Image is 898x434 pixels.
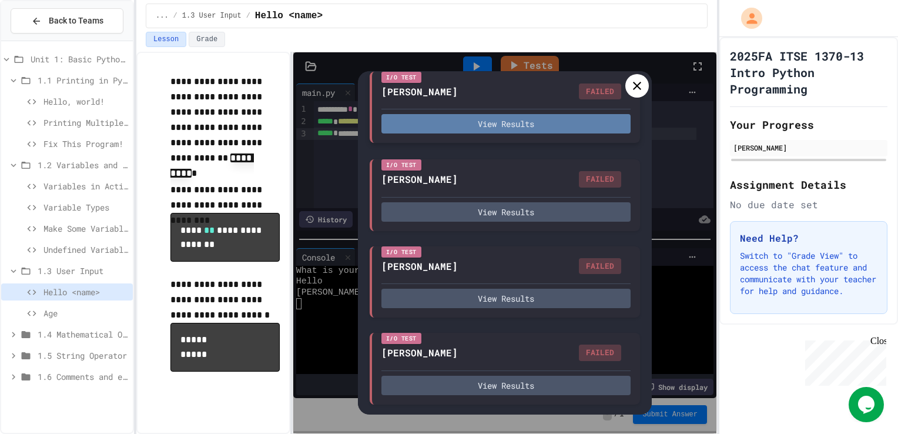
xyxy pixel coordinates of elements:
div: [PERSON_NAME] [381,172,458,186]
span: Variable Types [43,201,128,213]
div: Chat with us now!Close [5,5,81,75]
h1: 2025FA ITSE 1370-13 Intro Python Programming [730,48,887,97]
button: View Results [381,202,631,222]
span: 1.1 Printing in Python [38,74,128,86]
div: I/O Test [381,159,421,171]
div: FAILED [579,258,621,275]
span: Hello, world! [43,95,128,108]
iframe: chat widget [800,336,886,386]
div: [PERSON_NAME] [381,259,458,273]
div: FAILED [579,171,621,188]
span: 1.3 User Input [182,11,242,21]
span: 1.4 Mathematical Operators [38,328,128,340]
span: Unit 1: Basic Python and Console Interaction [31,53,128,65]
div: [PERSON_NAME] [381,346,458,360]
p: Switch to "Grade View" to access the chat feature and communicate with your teacher for help and ... [740,250,877,297]
button: Back to Teams [11,8,123,34]
span: Undefined Variables [43,243,128,256]
span: Printing Multiple Lines [43,116,128,129]
button: View Results [381,376,631,395]
span: Hello <name> [43,286,128,298]
div: No due date set [730,198,887,212]
div: FAILED [579,345,621,361]
span: Back to Teams [49,15,103,27]
button: Lesson [146,32,186,47]
div: FAILED [579,84,621,100]
h3: Need Help? [740,231,877,245]
span: Hello <name> [255,9,323,23]
span: / [173,11,177,21]
div: [PERSON_NAME] [381,85,458,99]
span: Age [43,307,128,319]
iframe: chat widget [849,387,886,422]
span: 1.6 Comments and end= & sep= [38,370,128,383]
span: 1.3 User Input [38,265,128,277]
h2: Assignment Details [730,176,887,193]
h2: Your Progress [730,116,887,133]
div: [PERSON_NAME] [733,142,884,153]
button: View Results [381,289,631,308]
div: I/O Test [381,333,421,344]
span: Fix This Program! [43,138,128,150]
div: My Account [729,5,765,32]
button: Grade [189,32,225,47]
div: I/O Test [381,246,421,258]
div: I/O Test [381,72,421,83]
button: View Results [381,114,631,133]
span: 1.2 Variables and Types [38,159,128,171]
span: / [246,11,250,21]
span: 1.5 String Operator [38,349,128,362]
span: Variables in Action [43,180,128,192]
span: ... [156,11,169,21]
span: Make Some Variables! [43,222,128,235]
